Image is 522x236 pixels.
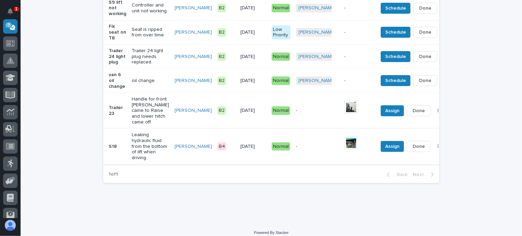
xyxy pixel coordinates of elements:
p: van 6 oil change [109,72,126,89]
a: [PERSON_NAME] [299,5,336,11]
div: Normal [272,4,290,12]
tr: S18Leaking hydraulic fluid from the bottom of lift when driving.[PERSON_NAME] B4[DATE]Normal-Assi... [103,129,460,164]
a: [PERSON_NAME] [299,29,336,35]
p: [DATE] [240,108,266,114]
button: Schedule [381,51,411,62]
p: S18 [109,144,126,150]
p: 1 of 1 [103,166,123,183]
span: Schedule [385,28,406,36]
p: [DATE] [240,5,266,11]
span: Back [393,172,407,178]
span: Assign [385,142,400,151]
button: Done [413,27,437,38]
p: Seat is ripped from over time [132,27,169,38]
button: Assign [381,141,404,152]
div: Normal [272,106,290,115]
p: - [344,78,372,84]
a: Powered By Stacker [254,231,288,235]
span: Done [413,142,425,151]
div: B2 [217,106,226,115]
a: [PERSON_NAME] [299,78,336,84]
div: B2 [217,4,226,12]
button: Next [410,172,439,178]
p: Fix seat on T8 [109,24,126,41]
button: users-avatar [3,218,17,233]
p: [DATE] [240,78,266,84]
span: Assign [385,107,400,115]
p: - [344,29,372,35]
button: Done [407,105,431,116]
p: - [344,54,372,60]
button: Back [381,172,410,178]
div: Normal [272,142,290,151]
a: [PERSON_NAME] [175,54,212,60]
p: Trailer 24 light plug needs replaced [132,48,169,65]
button: Schedule [381,27,411,38]
a: [PERSON_NAME] [299,54,336,60]
a: [PERSON_NAME] [175,5,212,11]
div: B4 [217,142,226,151]
button: Done [413,3,437,14]
tr: Trailer 24 light plugTrailer 24 light plug needs replaced[PERSON_NAME] B2[DATE]Normal[PERSON_NAME... [103,45,460,69]
span: Done [413,107,425,115]
p: Handle for front [PERSON_NAME] came to Raise and lower hitch came off [132,96,169,125]
p: - [296,144,339,150]
tr: van 6 oil changeoil change[PERSON_NAME] B2[DATE]Normal[PERSON_NAME] -ScheduleDone [103,69,460,93]
p: Trailer 23 [109,105,126,117]
a: [PERSON_NAME] [175,78,212,84]
tr: Fix seat on T8Seat is ripped from over time[PERSON_NAME] B2[DATE]Low Priority[PERSON_NAME] -Sched... [103,20,460,45]
p: [DATE] [240,29,266,35]
p: Controller and unit not working [132,2,169,14]
p: - [344,5,372,11]
span: Schedule [385,4,406,12]
div: B2 [217,76,226,85]
button: Done [407,141,431,152]
p: 1 [15,7,17,11]
span: Done [419,4,431,12]
button: Notifications [3,4,17,19]
button: Schedule [381,75,411,86]
button: Schedule [381,3,411,14]
button: Assign [381,105,404,116]
a: [PERSON_NAME] [175,29,212,35]
span: Done [419,76,431,85]
p: [DATE] [240,144,266,150]
div: Low Priority [272,25,290,40]
a: [PERSON_NAME] [175,108,212,114]
p: oil change [132,78,169,84]
a: [PERSON_NAME] [175,144,212,150]
button: Done [413,51,437,62]
div: Normal [272,76,290,85]
div: Normal [272,52,290,61]
div: B2 [217,28,226,37]
span: Schedule [385,76,406,85]
span: Done [419,28,431,36]
button: Done [413,75,437,86]
p: - [296,108,339,114]
p: Trailer 24 light plug [109,48,126,65]
span: Done [419,52,431,61]
tr: Trailer 23Handle for front [PERSON_NAME] came to Raise and lower hitch came off[PERSON_NAME] B2[D... [103,93,460,129]
span: Schedule [385,52,406,61]
div: B2 [217,52,226,61]
div: Notifications1 [9,8,17,19]
p: [DATE] [240,54,266,60]
span: Next [413,172,428,178]
p: Leaking hydraulic fluid from the bottom of lift when driving. [132,132,169,161]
